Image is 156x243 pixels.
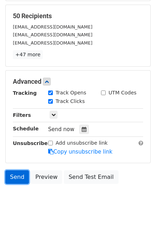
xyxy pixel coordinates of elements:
a: Copy unsubscribe link [48,149,112,155]
h5: 50 Recipients [13,12,143,20]
a: Send Test Email [64,170,118,184]
small: [EMAIL_ADDRESS][DOMAIN_NAME] [13,32,92,37]
iframe: Chat Widget [120,209,156,243]
label: Track Opens [56,89,86,97]
label: Track Clicks [56,98,85,105]
strong: Unsubscribe [13,140,48,146]
strong: Tracking [13,90,37,96]
span: Send now [48,126,75,133]
h5: Advanced [13,78,143,86]
strong: Schedule [13,126,39,131]
small: [EMAIL_ADDRESS][DOMAIN_NAME] [13,24,92,30]
a: Send [5,170,29,184]
a: +47 more [13,50,43,59]
label: Add unsubscribe link [56,139,108,147]
label: UTM Codes [109,89,136,97]
a: Preview [31,170,62,184]
strong: Filters [13,112,31,118]
small: [EMAIL_ADDRESS][DOMAIN_NAME] [13,40,92,46]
